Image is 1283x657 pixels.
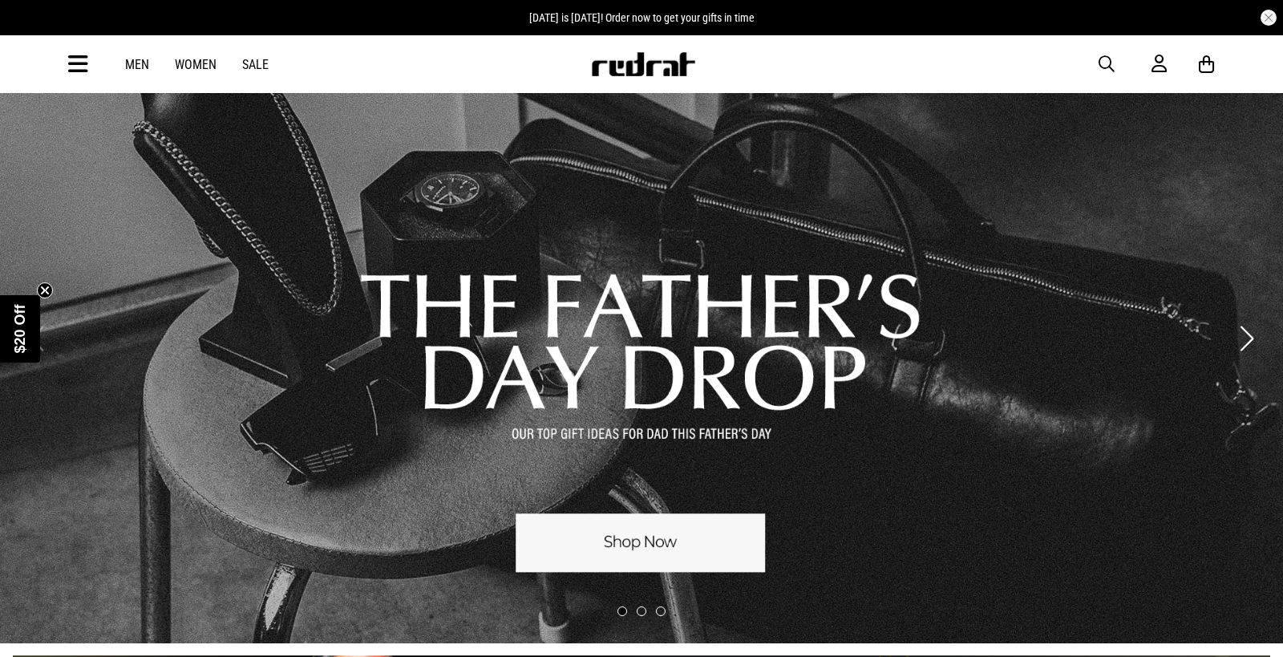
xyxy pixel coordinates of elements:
a: Women [175,57,217,72]
button: Next slide [1236,321,1257,356]
span: [DATE] is [DATE]! Order now to get your gifts in time [529,11,755,24]
img: Redrat logo [590,52,696,76]
a: Sale [242,57,269,72]
span: $20 Off [12,304,28,353]
button: Close teaser [37,282,53,298]
a: Men [125,57,149,72]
